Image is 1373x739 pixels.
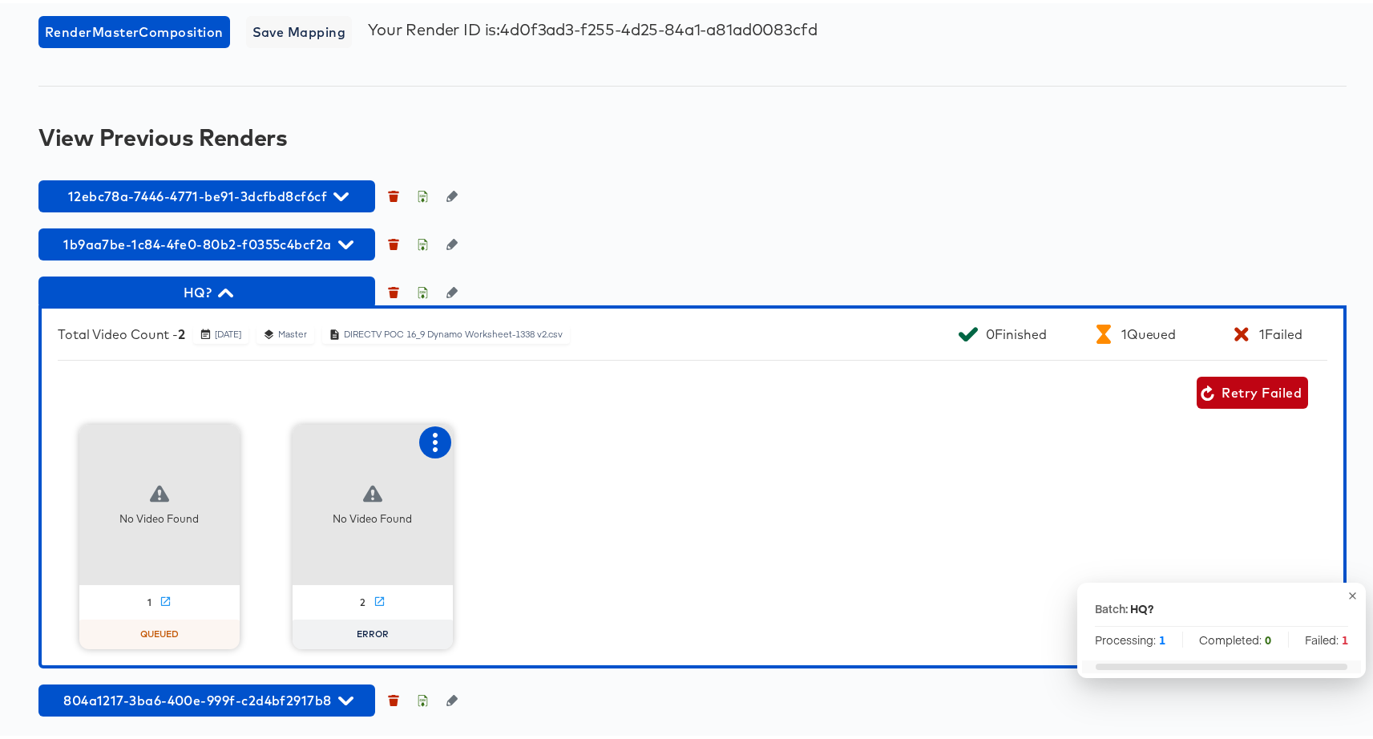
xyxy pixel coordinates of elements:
div: 0 Finished [986,323,1046,339]
div: Master [277,325,308,337]
span: Processing: [1095,628,1165,644]
span: HQ? [46,278,367,301]
div: 1 Queued [1121,323,1176,339]
span: Retry Failed [1203,378,1302,401]
button: Retry Failed [1197,374,1308,406]
span: ERROR [350,625,395,638]
p: Batch: [1095,597,1128,613]
span: Failed: [1305,628,1348,644]
div: 2 [360,593,365,606]
b: 2 [178,323,185,339]
span: Render Master Composition [45,18,224,40]
span: 1b9aa7be-1c84-4fe0-80b2-f0355c4bcf2a [46,230,367,252]
div: [DATE] [214,325,242,337]
div: 1 Failed [1259,323,1302,339]
span: Save Mapping [252,18,346,40]
strong: 0 [1265,628,1271,644]
div: No Video Found [120,508,200,523]
div: 1 [147,593,151,606]
span: 804a1217-3ba6-400e-999f-c2d4bf2917b8 [46,686,367,709]
div: View Previous Renders [38,121,1347,147]
div: Total Video Count - [58,323,185,339]
span: QUEUED [134,625,185,638]
span: Completed: [1199,628,1271,644]
button: 12ebc78a-7446-4771-be91-3dcfbd8cf6cf [38,177,375,209]
button: RenderMasterComposition [38,13,230,45]
button: 1b9aa7be-1c84-4fe0-80b2-f0355c4bcf2a [38,225,375,257]
div: No Video Found [333,508,413,523]
div: DIRECTV POC 16_9 Dynamo Worksheet-1338 v2.csv [343,325,563,337]
button: 804a1217-3ba6-400e-999f-c2d4bf2917b8 [38,681,375,713]
button: HQ? [38,273,375,305]
div: Your Render ID is: 4d0f3ad3-f255-4d25-84a1-a81ad0083cfd [368,17,817,36]
button: Save Mapping [246,13,353,45]
div: HQ? [1130,597,1153,613]
strong: 1 [1159,628,1165,644]
strong: 1 [1342,628,1348,644]
span: 12ebc78a-7446-4771-be91-3dcfbd8cf6cf [46,182,367,204]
